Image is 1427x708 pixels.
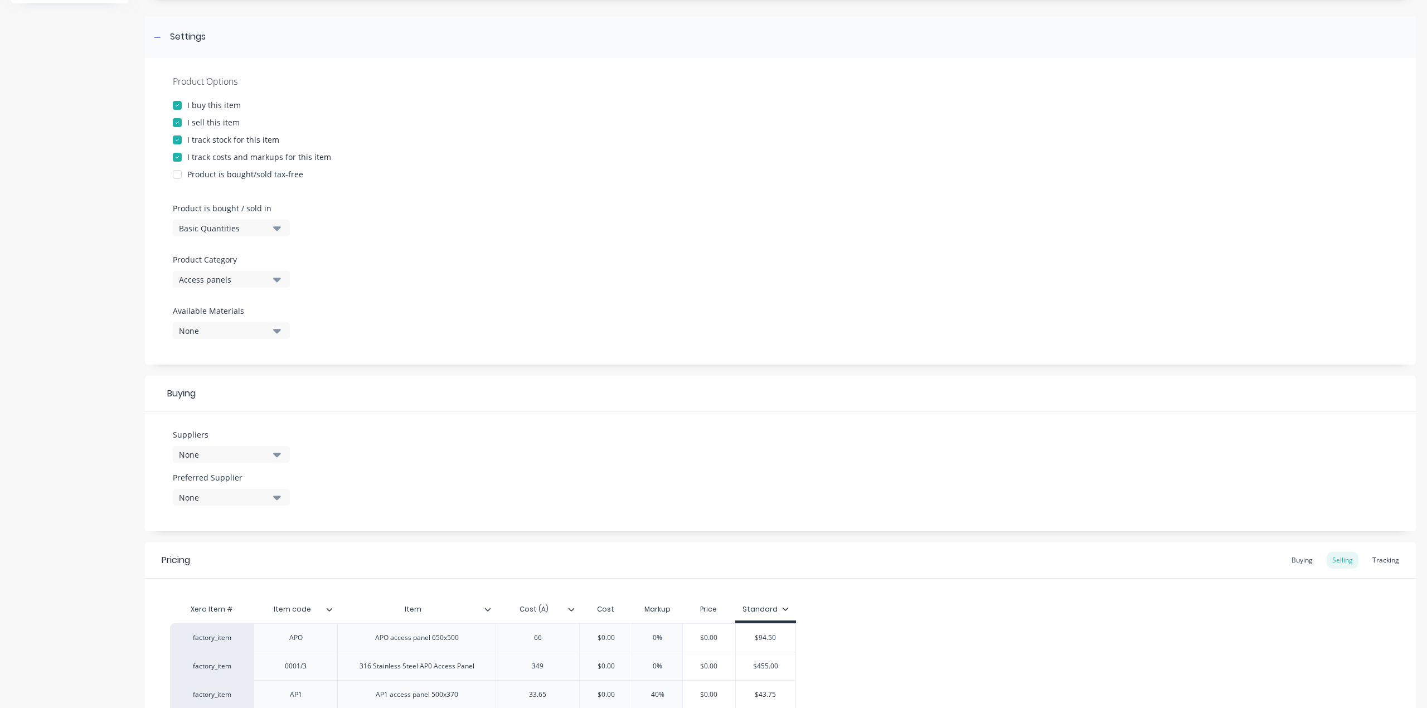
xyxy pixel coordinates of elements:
div: factory_item [181,633,242,643]
div: Item code [254,595,331,623]
div: 33.65 [510,687,566,702]
div: factory_item0001/3316 Stainless Steel AP0 Access Panel349$0.000%$0.00$455.00 [170,652,796,680]
div: factory_item [181,661,242,671]
label: Suppliers [173,429,290,440]
div: factory_item [181,690,242,700]
div: Item [337,595,489,623]
label: Preferred Supplier [173,472,290,483]
div: Selling [1327,552,1358,569]
div: APO [268,631,324,645]
div: I buy this item [187,99,241,111]
div: $0.00 [578,624,634,652]
div: I sell this item [187,117,240,128]
div: 0001/3 [268,659,324,673]
div: Price [682,598,736,620]
div: None [179,325,268,337]
div: Item [337,598,496,620]
div: Xero Item # [170,598,254,620]
div: Settings [170,30,206,44]
div: 66 [510,631,566,645]
div: Item code [254,598,337,620]
div: AP1 [268,687,324,702]
div: Tracking [1367,552,1405,569]
button: Access panels [173,271,290,288]
div: Product is bought/sold tax-free [187,168,303,180]
div: $0.00 [578,652,634,680]
div: Buying [1286,552,1318,569]
div: Cost (A) [496,598,579,620]
div: Cost [579,598,633,620]
div: Pricing [162,554,190,567]
div: 349 [510,659,566,673]
div: AP1 access panel 500x370 [367,687,467,702]
div: 0% [630,652,686,680]
button: None [173,446,290,463]
div: None [179,449,268,460]
button: None [173,489,290,506]
div: Markup [633,598,682,620]
div: 316 Stainless Steel AP0 Access Panel [351,659,483,673]
button: None [173,322,290,339]
div: Basic Quantities [179,222,268,234]
label: Product Category [173,254,284,265]
div: Buying [145,376,1416,412]
div: Access panels [179,274,268,285]
div: None [179,492,268,503]
div: Cost (A) [496,595,572,623]
div: $0.00 [681,652,737,680]
div: $94.50 [736,624,795,652]
div: Standard [742,604,789,614]
div: $455.00 [736,652,795,680]
div: 0% [630,624,686,652]
div: $0.00 [681,624,737,652]
button: Basic Quantities [173,220,290,236]
label: Available Materials [173,305,290,317]
label: Product is bought / sold in [173,202,284,214]
div: Product Options [173,75,1388,88]
div: factory_itemAPOAPO access panel 650x50066$0.000%$0.00$94.50 [170,623,796,652]
div: I track stock for this item [187,134,279,146]
div: APO access panel 650x500 [366,631,468,645]
div: I track costs and markups for this item [187,151,331,163]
